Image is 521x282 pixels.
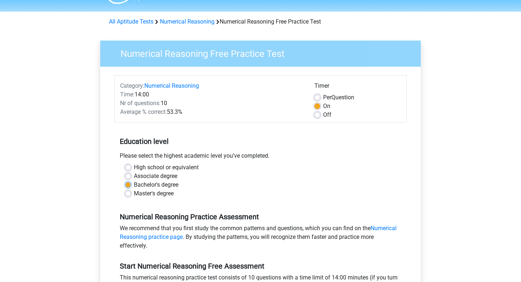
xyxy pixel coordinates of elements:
div: Please select the highest academic level you’ve completed. [114,152,407,163]
a: Numerical Reasoning [160,18,215,25]
span: Time: [120,91,135,98]
span: Per [323,94,331,101]
h5: Education level [120,134,401,149]
label: Question [323,93,354,102]
label: Master's degree [134,189,174,198]
span: Nr of questions: [120,100,161,107]
div: 14:00 [115,90,309,99]
h5: Numerical Reasoning Practice Assessment [120,212,401,221]
a: Numerical Reasoning [144,82,199,89]
label: Bachelor's degree [134,181,178,189]
div: 53.3% [115,108,309,116]
label: Associate degree [134,172,177,181]
div: Numerical Reasoning Free Practice Test [106,17,415,26]
label: High school or equivalent [134,163,199,172]
h5: Start Numerical Reasoning Free Assessment [120,262,401,270]
h3: Numerical Reasoning Free Practice Test [112,45,415,59]
span: Category: [120,82,144,89]
div: Timer [314,82,401,93]
span: Average % correct: [120,108,167,115]
label: On [323,102,330,111]
div: We recommend that you first study the common patterns and questions, which you can find on the . ... [114,224,407,253]
label: Off [323,111,331,119]
a: All Aptitude Tests [109,18,153,25]
div: 10 [115,99,309,108]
